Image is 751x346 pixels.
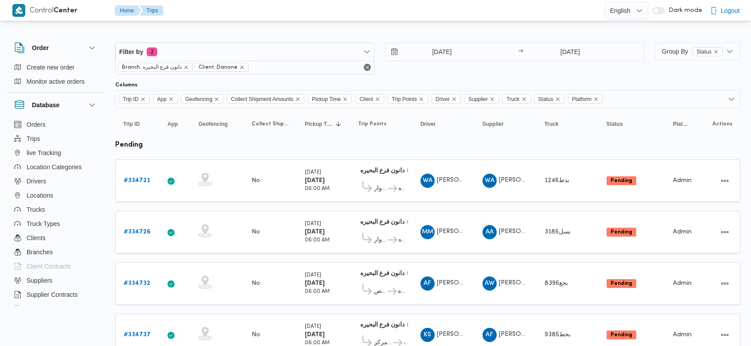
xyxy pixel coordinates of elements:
div: Ahmad Fozai Ahmad Alazalai [420,276,435,291]
button: Remove Driver from selection in this group [451,97,457,102]
button: Monitor active orders [11,74,101,89]
span: بدط1246 [545,178,569,183]
span: [PERSON_NAME] [499,177,549,183]
h3: Order [32,43,49,53]
span: Status [607,121,623,128]
span: App [153,94,178,104]
span: قسم كفرالدوار [374,183,386,194]
span: مركز ابوحمص [374,286,386,297]
button: Pickup TimeSorted in descending order [301,117,346,131]
b: # 334732 [124,280,150,286]
b: دانون فرع البحيره [360,168,405,174]
small: 06:00 AM [305,341,330,346]
small: [DATE] [305,222,321,226]
div: → [518,49,523,55]
span: WA [485,174,494,188]
span: live Tracking [27,148,61,158]
button: Logout [707,2,743,19]
button: Actions [718,174,732,188]
span: Filter by [119,47,143,57]
span: Platform [572,94,592,104]
span: Actions [712,121,732,128]
span: Status [538,94,553,104]
button: Branches [11,245,101,259]
span: Truck [502,94,531,104]
button: Actions [718,225,732,239]
button: Remove Platform from selection in this group [593,97,599,102]
button: Order [14,43,97,53]
b: Center [54,8,78,14]
span: Platform [673,121,688,128]
small: 02:02 PM [407,323,431,328]
span: Pickup Time [308,94,352,104]
span: Admin [673,229,692,235]
span: KS [424,328,431,342]
small: 06:00 AM [305,238,330,243]
span: App [157,94,167,104]
div: Ali Abadallah Abadalsmd Aljsamai [483,225,497,239]
button: live Tracking [11,146,101,160]
span: Trip Points [358,121,386,128]
span: Status [534,94,564,104]
span: Pickup Time; Sorted in descending order [305,121,333,128]
span: Trip Points [392,94,417,104]
span: MM [422,225,433,239]
span: Branches [27,247,53,257]
div: Wlaid Ahmad Mahmood Alamsairi [483,174,497,188]
button: Client Contracts [11,259,101,273]
button: App [164,117,186,131]
button: Remove [362,62,373,73]
span: Location Categories [27,162,82,172]
div: No [252,177,260,185]
span: Monitor active orders [27,76,85,87]
span: Pending [607,279,636,288]
span: Trip ID [119,94,150,104]
div: Database [7,117,105,309]
span: Truck [506,94,520,104]
button: Clients [11,231,101,245]
span: Admin [673,332,692,338]
span: Admin [673,178,692,183]
button: Supplier Contracts [11,288,101,302]
a: #334726 [124,227,151,237]
button: Locations [11,188,101,202]
b: pending [115,142,143,148]
span: Create new order [27,62,74,73]
button: Create new order [11,60,101,74]
span: [PERSON_NAME] [499,331,549,337]
span: Status [693,47,723,56]
span: AF [486,328,493,342]
span: Supplier [483,121,504,128]
button: remove selected entity [183,65,189,70]
label: Columns [115,82,137,89]
button: Remove Status from selection in this group [555,97,560,102]
small: 02:02 PM [407,272,431,276]
div: No [252,331,260,339]
span: AF [424,276,431,291]
button: Trips [11,132,101,146]
b: # 334737 [124,332,151,338]
button: Devices [11,302,101,316]
span: Dark mode [665,7,702,14]
span: Trip ID [123,94,139,104]
span: WA [423,174,432,188]
b: دانون فرع البحيره [360,219,405,225]
div: Muhammad Mahmood Alsaid Azam [420,225,435,239]
span: Admin [673,280,692,286]
span: Collect Shipment Amounts [227,94,304,104]
b: Pending [611,178,632,183]
button: Geofencing [195,117,239,131]
button: Trucks [11,202,101,217]
span: AW [485,276,494,291]
button: Actions [718,328,732,342]
span: [PERSON_NAME] [PERSON_NAME] [437,331,540,337]
span: Platform [568,94,603,104]
span: Logout [721,5,740,16]
span: [PERSON_NAME] [PERSON_NAME] [437,280,540,286]
span: Devices [27,303,49,314]
span: [PERSON_NAME] [499,229,549,234]
a: #334732 [124,278,150,289]
span: بجع8396 [545,280,568,286]
button: Remove Client from selection in this group [375,97,380,102]
span: Supplier Contracts [27,289,78,300]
